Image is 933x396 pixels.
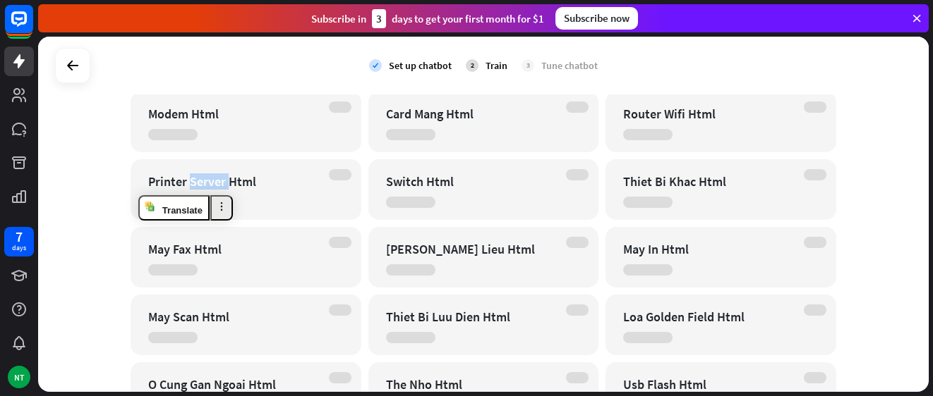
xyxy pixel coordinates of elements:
div: Printer Server Html [148,173,319,190]
div: Thiet Bi Luu Dien Html [386,309,557,325]
div: Set up chatbot [389,59,452,72]
div: Tune chatbot [541,59,598,72]
div: Usb Flash Html [623,376,794,392]
div: The Nho Html [386,376,557,392]
div: [PERSON_NAME] Lieu Html [386,241,557,257]
a: 7 days [4,227,34,256]
div: Train [486,59,507,72]
div: NT [8,366,30,388]
button: Open LiveChat chat widget [11,6,54,48]
div: Subscribe now [555,7,638,30]
div: Loa Golden Field Html [623,309,794,325]
div: Switch Html [386,173,557,190]
div: Router Wifi Html [623,106,794,122]
div: Modem Html [148,106,319,122]
div: 7 [16,230,23,243]
div: May In Html [623,241,794,257]
div: Subscribe in days to get your first month for $1 [311,9,544,28]
div: O Cung Gan Ngoai Html [148,376,319,392]
i: check [369,59,382,72]
div: May Scan Html [148,309,319,325]
div: Card Mang Html [386,106,557,122]
div: 3 [522,59,534,72]
div: 2 [466,59,478,72]
div: 3 [372,9,386,28]
div: days [12,243,26,253]
div: Thiet Bi Khac Html [623,173,794,190]
div: May Fax Html [148,241,319,257]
